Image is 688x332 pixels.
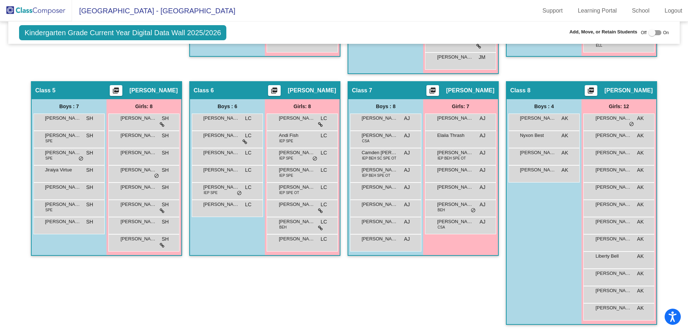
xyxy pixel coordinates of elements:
span: [PERSON_NAME] [596,304,632,312]
span: IEP SPE OT [279,190,299,195]
span: SH [86,201,93,208]
span: [PERSON_NAME] [596,149,632,156]
span: SH [162,115,169,122]
span: AJ [404,184,410,191]
span: [PERSON_NAME] [362,235,398,243]
span: AJ [480,132,485,139]
span: AJ [480,201,485,208]
span: LC [321,149,327,157]
span: SH [86,184,93,191]
span: Elaiia Thrash [437,132,473,139]
span: SH [162,218,169,226]
span: SH [162,184,169,191]
span: [GEOGRAPHIC_DATA] - [GEOGRAPHIC_DATA] [72,5,235,17]
span: [PERSON_NAME] [596,201,632,208]
span: do_not_disturb_alt [471,208,476,213]
span: IEP SPE [279,138,293,144]
span: [PERSON_NAME] [596,287,632,294]
span: Camden [PERSON_NAME] [362,149,398,156]
div: Girls: 12 [581,99,656,114]
span: Class 6 [194,87,214,94]
span: [PERSON_NAME] [437,115,473,122]
span: do_not_disturb_alt [154,173,159,179]
span: SPE [45,156,53,161]
span: [PERSON_NAME] [362,184,398,191]
span: Class 5 [35,87,55,94]
span: [PERSON_NAME] [PERSON_NAME] [45,218,81,225]
span: AK [637,115,644,122]
span: [PERSON_NAME] [45,184,81,191]
span: ELL [596,43,602,48]
span: [PERSON_NAME] [596,184,632,191]
span: Class 8 [510,87,530,94]
span: AJ [480,166,485,174]
span: AK [637,132,644,139]
div: Boys : 7 [32,99,107,114]
span: [PERSON_NAME] [288,87,336,94]
span: AJ [480,115,485,122]
span: AK [637,304,644,312]
span: AJ [404,166,410,174]
span: AK [561,115,568,122]
span: [PERSON_NAME] [121,132,157,139]
span: AJ [480,218,485,226]
span: [PERSON_NAME] [279,201,315,208]
button: Print Students Details [585,85,597,96]
span: [PERSON_NAME] [362,218,398,225]
a: Logout [659,5,688,17]
div: Boys : 6 [190,99,265,114]
span: LC [321,184,327,191]
a: Support [537,5,569,17]
span: [PERSON_NAME] [437,218,473,225]
span: AK [637,184,644,191]
div: Girls: 8 [265,99,340,114]
span: LC [321,201,327,208]
mat-icon: picture_as_pdf [112,87,120,97]
span: Class 7 [352,87,372,94]
span: LC [321,218,327,226]
span: IEP BEH SPE OT [438,156,466,161]
span: LC [245,115,252,122]
button: Print Students Details [426,85,439,96]
span: [PERSON_NAME] [121,201,157,208]
span: AJ [480,184,485,191]
span: [PERSON_NAME] [203,132,239,139]
span: SH [86,166,93,174]
span: SH [162,149,169,157]
div: Boys : 4 [507,99,581,114]
span: IEP SPE [204,190,218,195]
a: School [626,5,655,17]
span: AK [637,235,644,243]
span: LC [245,166,252,174]
mat-icon: picture_as_pdf [428,87,437,97]
span: IEP BEH SPE OT [362,173,390,178]
span: Jiraiya Virtue [45,166,81,174]
span: [PERSON_NAME] Copper III [203,149,239,156]
a: Learning Portal [572,5,623,17]
span: Add, Move, or Retain Students [569,28,637,36]
span: AK [561,166,568,174]
div: Girls: 7 [423,99,498,114]
span: [PERSON_NAME] [437,184,473,191]
span: AK [637,253,644,260]
span: On [663,29,669,36]
span: LC [321,166,327,174]
span: BEH [279,225,287,230]
span: [PERSON_NAME] [121,184,157,191]
span: AK [561,132,568,139]
span: JM [479,54,485,61]
span: Kindergarten Grade Current Year Digital Data Wall 2025/2026 [19,25,226,40]
span: SH [162,235,169,243]
span: [PERSON_NAME] [437,149,473,156]
div: Girls: 8 [107,99,181,114]
span: do_not_disturb_alt [78,156,83,162]
span: AJ [480,149,485,157]
span: IEP SPE [279,173,293,178]
span: [PERSON_NAME] [596,235,632,243]
span: LC [321,115,327,122]
span: [PERSON_NAME] [203,115,239,122]
span: [PERSON_NAME] [279,149,315,156]
span: [PERSON_NAME] [130,87,178,94]
span: AJ [404,132,410,139]
span: AK [637,218,644,226]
